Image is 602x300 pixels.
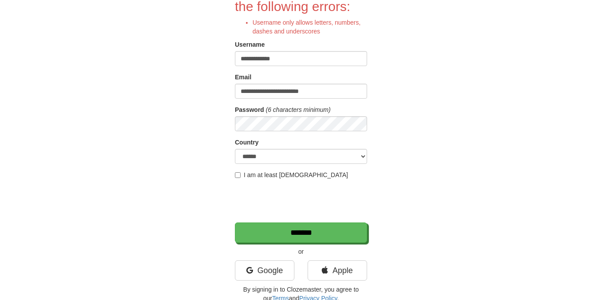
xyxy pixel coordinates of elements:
[235,40,265,49] label: Username
[235,184,369,218] iframe: reCAPTCHA
[266,106,331,113] em: (6 characters minimum)
[235,247,367,256] p: or
[235,138,259,147] label: Country
[235,73,251,81] label: Email
[235,105,264,114] label: Password
[308,260,367,281] a: Apple
[235,172,241,178] input: I am at least [DEMOGRAPHIC_DATA]
[253,18,367,36] li: Username only allows letters, numbers, dashes and underscores
[235,260,294,281] a: Google
[235,170,348,179] label: I am at least [DEMOGRAPHIC_DATA]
